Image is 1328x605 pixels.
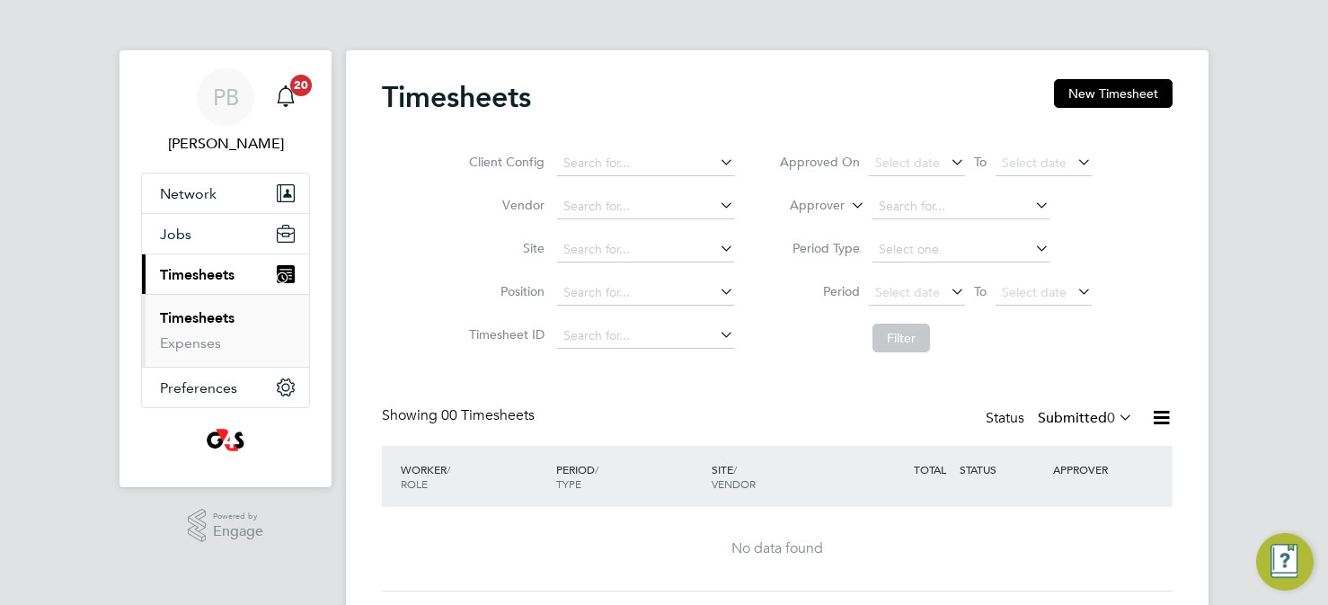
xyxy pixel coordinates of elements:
input: Search for... [557,237,734,262]
span: PB [213,85,239,109]
span: To [969,150,992,173]
button: Engage Resource Center [1256,533,1314,591]
span: Select date [875,155,940,171]
span: 0 [1107,409,1115,427]
label: Timesheet ID [464,326,544,343]
input: Select one [872,237,1049,262]
span: Select date [875,284,940,300]
label: Client Config [464,154,544,170]
span: Select date [1002,155,1067,171]
input: Search for... [557,194,734,219]
a: Powered byEngage [188,509,264,543]
span: / [733,462,737,476]
label: Period Type [779,240,860,256]
div: PERIOD [552,453,707,500]
span: Select date [1002,284,1067,300]
span: ROLE [401,476,428,491]
a: 20 [268,68,304,126]
label: Approver [764,197,845,215]
span: Engage [213,524,263,539]
label: Approved On [779,154,860,170]
nav: Main navigation [120,50,332,487]
img: g4sssuk-logo-retina.png [203,426,249,455]
a: PB[PERSON_NAME] [141,68,310,155]
label: Position [464,283,544,299]
span: TYPE [556,476,581,491]
span: Timesheets [160,266,235,283]
div: APPROVER [1049,453,1142,485]
span: VENDOR [712,476,756,491]
a: Expenses [160,334,221,351]
span: TOTAL [914,462,946,476]
a: Go to home page [141,426,310,455]
span: Paul Beasant [141,133,310,155]
input: Search for... [557,151,734,176]
span: Network [160,185,217,202]
span: Powered by [213,509,263,524]
div: WORKER [396,453,552,500]
button: Network [142,173,309,213]
a: Timesheets [160,309,235,326]
input: Search for... [557,280,734,306]
button: Jobs [142,214,309,254]
input: Search for... [872,194,1049,219]
button: New Timesheet [1054,79,1173,108]
div: SITE [707,453,863,500]
button: Filter [872,324,930,352]
div: No data found [400,539,1155,558]
div: Showing [382,406,538,425]
label: Period [779,283,860,299]
button: Timesheets [142,254,309,294]
input: Search for... [557,324,734,349]
span: Preferences [160,379,237,396]
label: Site [464,240,544,256]
button: Preferences [142,368,309,407]
span: Jobs [160,226,191,243]
span: 00 Timesheets [441,406,535,424]
div: STATUS [955,453,1049,485]
label: Vendor [464,197,544,213]
span: / [447,462,450,476]
span: / [595,462,598,476]
h2: Timesheets [382,79,531,115]
div: Timesheets [142,294,309,367]
label: Submitted [1038,409,1133,427]
span: 20 [290,75,312,96]
div: Status [986,406,1137,432]
span: To [969,280,992,303]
